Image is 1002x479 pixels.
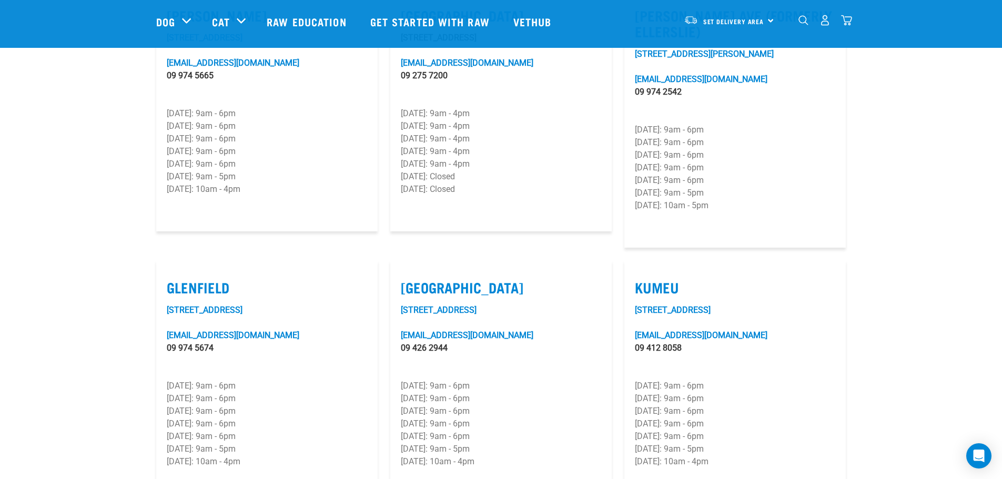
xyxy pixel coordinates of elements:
a: [EMAIL_ADDRESS][DOMAIN_NAME] [401,330,533,340]
p: [DATE]: 9am - 6pm [167,158,367,170]
p: [DATE]: 9am - 6pm [167,380,367,392]
p: [DATE]: 9am - 6pm [167,417,367,430]
p: [DATE]: Closed [401,170,601,183]
p: [DATE]: 9am - 6pm [167,405,367,417]
img: home-icon@2x.png [841,15,852,26]
a: 09 275 7200 [401,70,448,80]
a: Raw Education [256,1,359,43]
p: [DATE]: 9am - 6pm [401,417,601,430]
a: [EMAIL_ADDRESS][DOMAIN_NAME] [167,330,299,340]
p: [DATE]: 9am - 6pm [167,133,367,145]
a: 09 974 2542 [635,87,682,97]
a: Cat [212,14,230,29]
label: Kumeu [635,279,835,295]
p: [DATE]: 10am - 4pm [167,183,367,196]
p: [DATE]: 9am - 4pm [401,107,601,120]
p: [DATE]: 9am - 6pm [635,405,835,417]
p: [DATE]: 9am - 5pm [401,443,601,455]
p: [DATE]: 9am - 6pm [635,380,835,392]
a: [STREET_ADDRESS] [401,305,477,315]
p: [DATE]: 9am - 6pm [401,430,601,443]
label: Glenfield [167,279,367,295]
p: [DATE]: 9am - 4pm [401,158,601,170]
a: [EMAIL_ADDRESS][DOMAIN_NAME] [635,330,767,340]
a: [EMAIL_ADDRESS][DOMAIN_NAME] [635,74,767,84]
p: [DATE]: 9am - 5pm [635,443,835,455]
p: [DATE]: 9am - 6pm [167,107,367,120]
p: [DATE]: Closed [401,183,601,196]
a: Vethub [503,1,565,43]
p: [DATE]: 9am - 6pm [635,174,835,187]
p: [DATE]: 9am - 6pm [635,124,835,136]
p: [DATE]: 9am - 4pm [401,133,601,145]
p: [DATE]: 9am - 6pm [635,136,835,149]
a: [STREET_ADDRESS] [167,305,242,315]
a: [STREET_ADDRESS] [635,305,711,315]
p: [DATE]: 10am - 4pm [167,455,367,468]
p: [DATE]: 9am - 4pm [401,120,601,133]
p: [DATE]: 9am - 6pm [635,392,835,405]
a: 09 426 2944 [401,343,448,353]
p: [DATE]: 9am - 6pm [635,417,835,430]
img: van-moving.png [684,15,698,25]
p: [DATE]: 9am - 6pm [635,430,835,443]
a: Dog [156,14,175,29]
a: Get started with Raw [360,1,503,43]
img: user.png [819,15,831,26]
p: [DATE]: 9am - 6pm [401,380,601,392]
p: [DATE]: 9am - 6pm [167,120,367,133]
a: [STREET_ADDRESS][PERSON_NAME] [635,49,774,59]
a: 09 974 5665 [167,70,214,80]
a: [EMAIL_ADDRESS][DOMAIN_NAME] [167,58,299,68]
p: [DATE]: 9am - 5pm [167,170,367,183]
label: [GEOGRAPHIC_DATA] [401,279,601,295]
p: [DATE]: 10am - 4pm [635,455,835,468]
p: [DATE]: 9am - 6pm [167,392,367,405]
a: 09 974 5674 [167,343,214,353]
p: [DATE]: 9am - 5pm [635,187,835,199]
span: Set Delivery Area [703,19,764,23]
p: [DATE]: 10am - 5pm [635,199,835,212]
p: [DATE]: 9am - 6pm [401,405,601,417]
p: [DATE]: 9am - 6pm [167,145,367,158]
p: [DATE]: 10am - 4pm [401,455,601,468]
p: [DATE]: 9am - 6pm [635,161,835,174]
p: [DATE]: 9am - 6pm [167,430,367,443]
div: Open Intercom Messenger [966,443,991,468]
p: [DATE]: 9am - 6pm [401,392,601,405]
p: [DATE]: 9am - 5pm [167,443,367,455]
img: home-icon-1@2x.png [798,15,808,25]
p: [DATE]: 9am - 4pm [401,145,601,158]
a: [EMAIL_ADDRESS][DOMAIN_NAME] [401,58,533,68]
p: [DATE]: 9am - 6pm [635,149,835,161]
a: 09 412 8058 [635,343,682,353]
